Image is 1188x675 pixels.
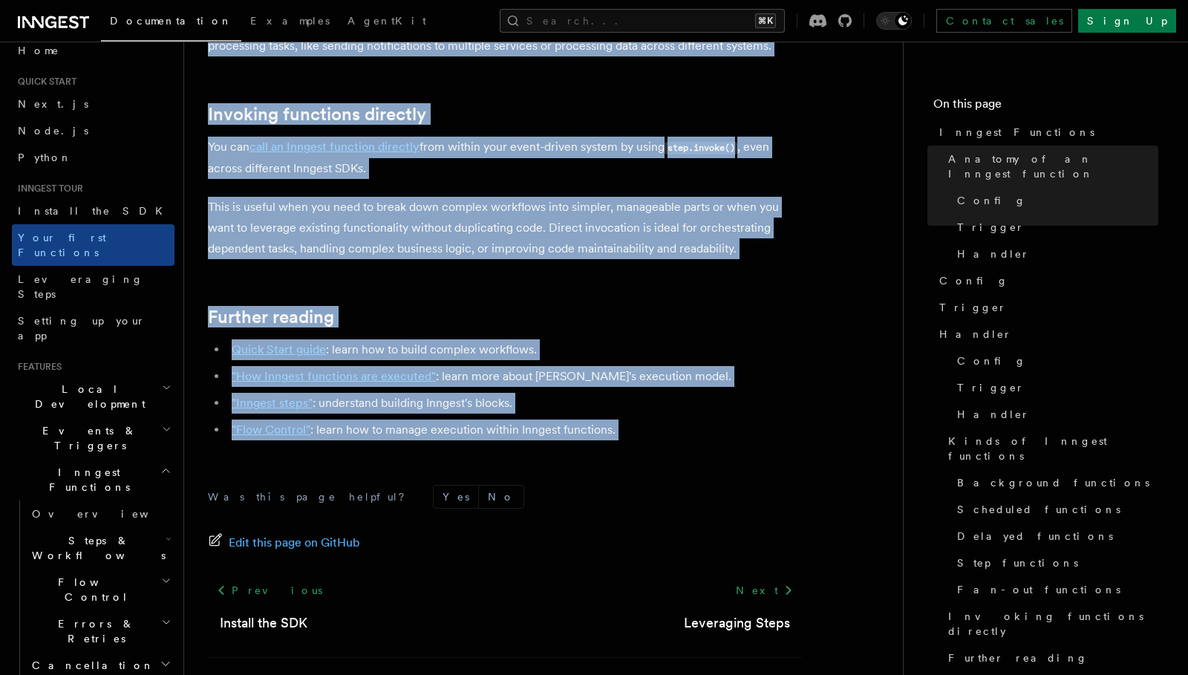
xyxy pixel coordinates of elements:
button: Steps & Workflows [26,527,174,569]
span: Documentation [110,15,232,27]
p: Was this page helpful? [208,489,415,504]
span: Delayed functions [957,529,1113,544]
span: Inngest Functions [939,125,1094,140]
span: Edit this page on GitHub [229,532,360,553]
span: Trigger [957,220,1025,235]
a: Config [951,348,1158,374]
li: : learn how to build complex workflows. [227,339,802,360]
span: Handler [957,247,1030,261]
span: Trigger [939,300,1007,315]
span: Cancellation [26,658,154,673]
span: Config [939,273,1008,288]
h4: On this page [933,95,1158,119]
span: Quick start [12,76,76,88]
span: Node.js [18,125,88,137]
span: AgentKit [347,15,426,27]
a: Node.js [12,117,174,144]
a: Contact sales [936,9,1072,33]
a: Install the SDK [12,198,174,224]
span: Handler [957,407,1030,422]
a: Next.js [12,91,174,117]
a: Sign Up [1078,9,1176,33]
span: Overview [32,508,185,520]
button: Search...⌘K [500,9,785,33]
a: Python [12,144,174,171]
span: Background functions [957,475,1149,490]
a: Fan-out functions [951,576,1158,603]
span: Examples [250,15,330,27]
span: Events & Triggers [12,423,162,453]
span: Errors & Retries [26,616,161,646]
a: Your first Functions [12,224,174,266]
a: Edit this page on GitHub [208,532,360,553]
span: Invoking functions directly [948,609,1158,639]
button: Events & Triggers [12,417,174,459]
a: Examples [241,4,339,40]
a: Quick Start guide [232,342,326,356]
button: Local Development [12,376,174,417]
a: Handler [933,321,1158,348]
span: Home [18,43,59,58]
a: Delayed functions [951,523,1158,550]
span: Config [957,353,1026,368]
span: Trigger [957,380,1025,395]
span: Handler [939,327,1012,342]
button: Toggle dark mode [876,12,912,30]
a: Further reading [942,645,1158,671]
a: Trigger [951,374,1158,401]
a: "Flow Control" [232,423,310,437]
a: Setting up your app [12,307,174,349]
a: Overview [26,500,174,527]
a: Install the SDK [220,613,307,633]
span: Kinds of Inngest functions [948,434,1158,463]
span: Scheduled functions [957,502,1120,517]
button: Inngest Functions [12,459,174,500]
span: Local Development [12,382,162,411]
a: Invoking functions directly [208,104,426,125]
a: AgentKit [339,4,435,40]
a: call an Inngest function directly [249,140,420,154]
button: Yes [434,486,478,508]
a: Trigger [933,294,1158,321]
span: Your first Functions [18,232,106,258]
span: Install the SDK [18,205,172,217]
span: Fan-out functions [957,582,1120,597]
span: Python [18,151,72,163]
a: "Inngest steps" [232,396,313,410]
a: Handler [951,401,1158,428]
span: Inngest Functions [12,465,160,495]
a: Anatomy of an Inngest function [942,146,1158,187]
span: Setting up your app [18,315,146,342]
span: Inngest tour [12,183,83,195]
a: Handler [951,241,1158,267]
a: Further reading [208,307,334,327]
a: Next [727,577,802,604]
p: You can from within your event-driven system by using , even across different Inngest SDKs. [208,137,802,179]
a: Leveraging Steps [684,613,790,633]
a: Background functions [951,469,1158,496]
a: Step functions [951,550,1158,576]
a: Kinds of Inngest functions [942,428,1158,469]
span: Anatomy of an Inngest function [948,151,1158,181]
a: Config [933,267,1158,294]
li: : learn more about [PERSON_NAME]'s execution model. [227,366,802,387]
a: Invoking functions directly [942,603,1158,645]
a: Leveraging Steps [12,266,174,307]
kbd: ⌘K [755,13,776,28]
a: Home [12,37,174,64]
a: Previous [208,577,330,604]
span: Steps & Workflows [26,533,166,563]
a: Documentation [101,4,241,42]
span: Features [12,361,62,373]
a: "How Inngest functions are executed" [232,369,436,383]
p: This is useful when you need to break down complex workflows into simpler, manageable parts or wh... [208,197,802,259]
button: Flow Control [26,569,174,610]
span: Step functions [957,555,1078,570]
span: Config [957,193,1026,208]
li: : learn how to manage execution within Inngest functions. [227,420,802,440]
button: No [479,486,523,508]
span: Further reading [948,650,1088,665]
a: Trigger [951,214,1158,241]
li: : understand building Inngest's blocks. [227,393,802,414]
code: step.invoke() [665,142,737,154]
